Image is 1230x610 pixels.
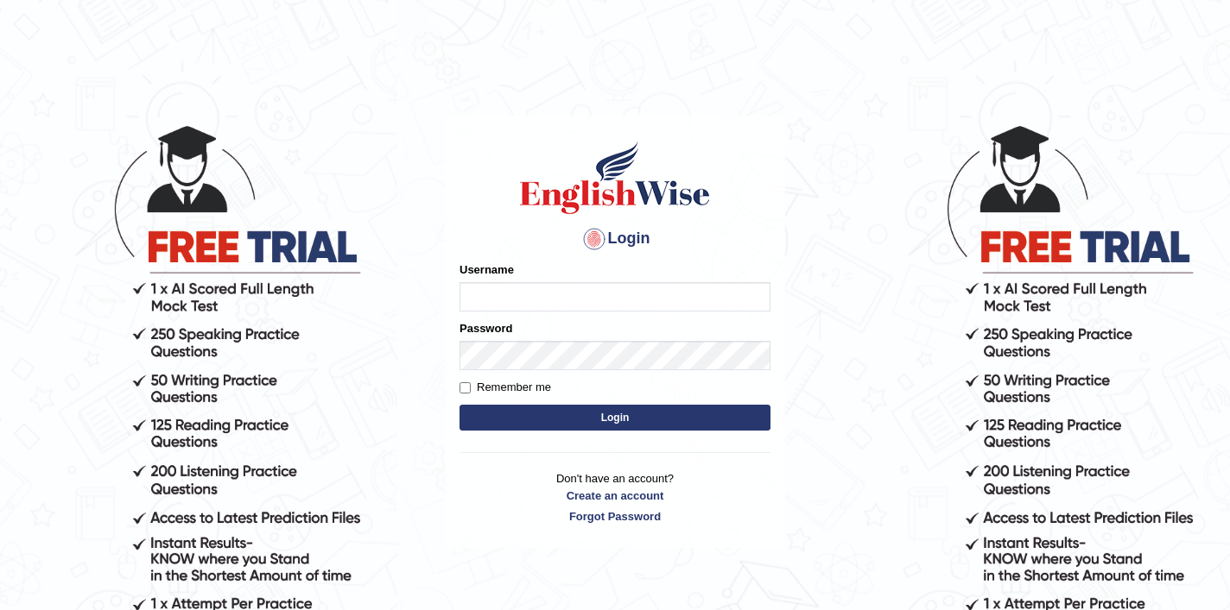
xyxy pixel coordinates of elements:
img: Logo of English Wise sign in for intelligent practice with AI [517,139,713,217]
input: Remember me [460,382,471,393]
label: Remember me [460,379,551,396]
label: Password [460,320,512,336]
a: Forgot Password [460,508,770,525]
p: Don't have an account? [460,470,770,524]
button: Login [460,405,770,431]
h4: Login [460,225,770,253]
a: Create an account [460,487,770,504]
label: Username [460,261,514,278]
